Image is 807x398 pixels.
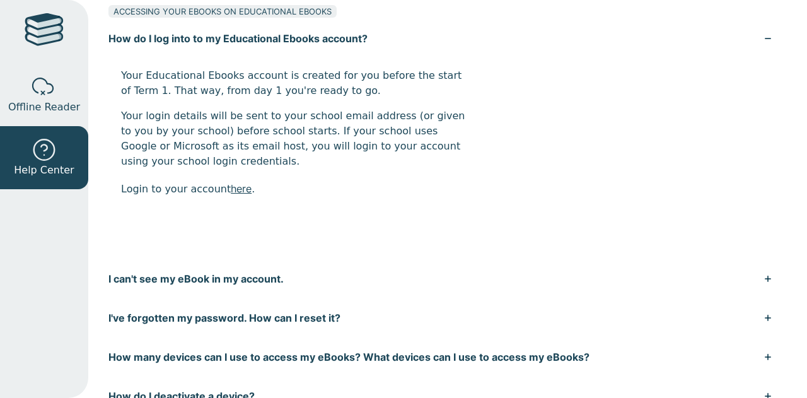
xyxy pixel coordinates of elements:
a: here [231,182,252,195]
span: Offline Reader [8,100,80,115]
span: Help Center [14,163,74,178]
p: Your Educational Ebooks account is created for you before the start of Term 1. That way, from day... [121,68,468,98]
button: How many devices can I use to access my eBooks? What devices can I use to access my eBooks? [108,337,787,377]
button: I can't see my eBook in my account. [108,259,787,298]
button: How do I log into to my Educational Ebooks account? [108,19,787,58]
p: Your login details will be sent to your school email address (or given to you by your school) bef... [121,108,468,169]
p: Login to your account . [121,179,468,198]
button: I've forgotten my password. How can I reset it? [108,298,787,337]
div: ACCESSING YOUR EBOOKS ON EDUCATIONAL EBOOKS [108,5,337,18]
